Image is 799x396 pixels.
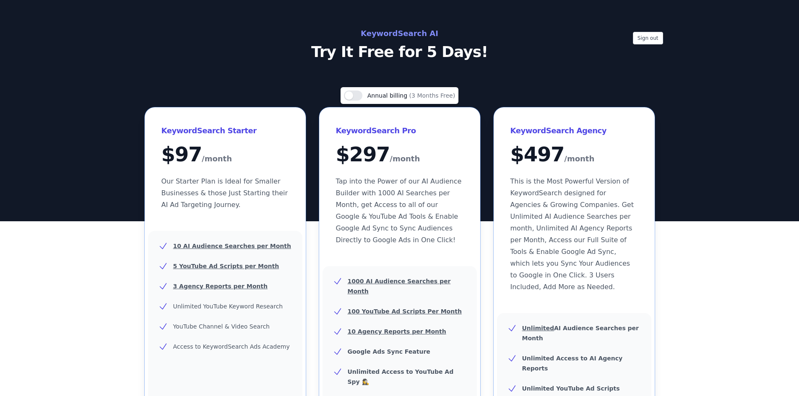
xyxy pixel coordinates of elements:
div: $ 97 [161,144,289,166]
div: $ 497 [510,144,638,166]
u: 10 Agency Reports per Month [348,328,446,335]
span: /month [202,152,232,166]
h3: KeywordSearch Pro [336,124,463,137]
b: AI Audience Searches per Month [522,325,639,342]
h3: KeywordSearch Starter [161,124,289,137]
span: /month [564,152,594,166]
span: (3 Months Free) [409,92,455,99]
span: This is the Most Powerful Version of KeywordSearch designed for Agencies & Growing Companies. Get... [510,177,634,291]
h3: KeywordSearch Agency [510,124,638,137]
u: 5 YouTube Ad Scripts per Month [173,263,279,269]
u: 100 YouTube Ad Scripts Per Month [348,308,462,315]
b: Unlimited Access to YouTube Ad Spy 🕵️‍♀️ [348,368,454,385]
p: Try It Free for 5 Days! [212,44,588,60]
u: 1000 AI Audience Searches per Month [348,278,451,295]
span: Unlimited YouTube Keyword Research [173,303,283,310]
h2: KeywordSearch AI [212,27,588,40]
u: Unlimited [522,325,554,331]
span: YouTube Channel & Video Search [173,323,270,330]
b: Unlimited YouTube Ad Scripts [522,385,620,392]
b: Google Ads Sync Feature [348,348,430,355]
b: Unlimited Access to AI Agency Reports [522,355,623,372]
span: Access to KeywordSearch Ads Academy [173,343,290,350]
button: Sign out [633,32,663,44]
span: /month [390,152,420,166]
span: Our Starter Plan is Ideal for Smaller Businesses & those Just Starting their AI Ad Targeting Jour... [161,177,288,209]
u: 3 Agency Reports per Month [173,283,268,290]
span: Annual billing [367,92,409,99]
span: Tap into the Power of our AI Audience Builder with 1000 AI Searches per Month, get Access to all ... [336,177,462,244]
u: 10 AI Audience Searches per Month [173,243,291,249]
div: $ 297 [336,144,463,166]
